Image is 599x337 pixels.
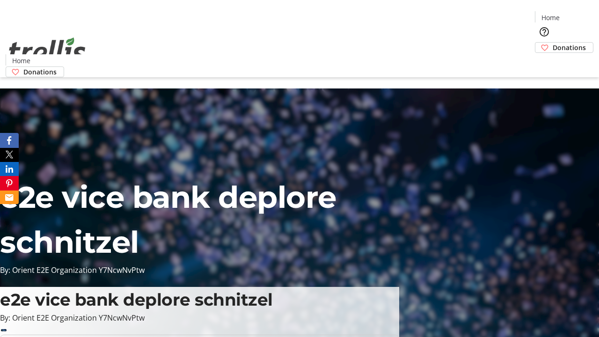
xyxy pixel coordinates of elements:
[12,56,30,66] span: Home
[535,53,554,72] button: Cart
[6,56,36,66] a: Home
[23,67,57,77] span: Donations
[541,13,560,22] span: Home
[535,13,565,22] a: Home
[6,66,64,77] a: Donations
[6,27,89,74] img: Orient E2E Organization Y7NcwNvPtw's Logo
[553,43,586,52] span: Donations
[535,42,593,53] a: Donations
[535,22,554,41] button: Help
